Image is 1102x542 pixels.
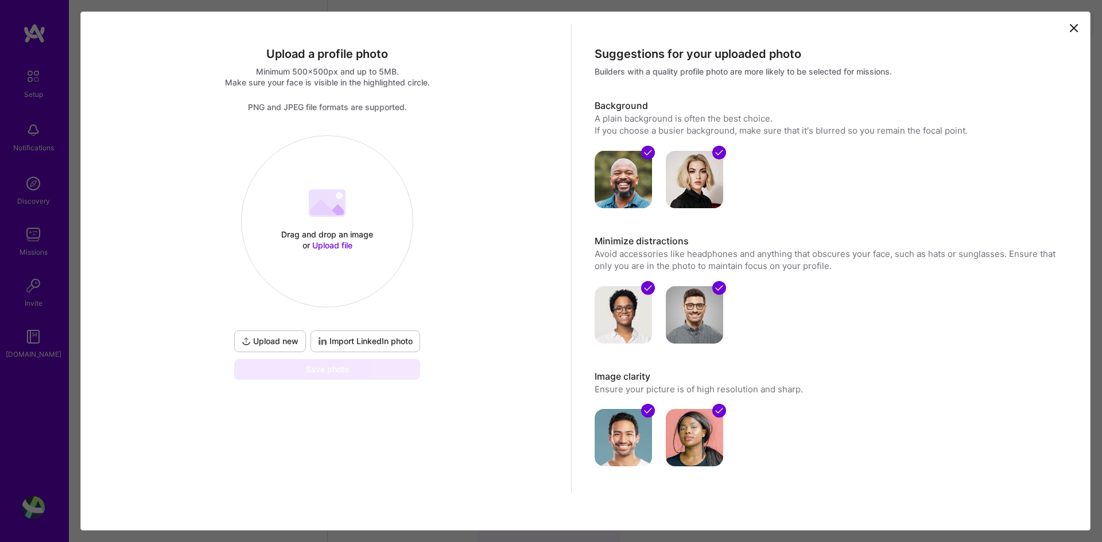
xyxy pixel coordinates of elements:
div: Minimum 500x500px and up to 5MB. [92,66,562,77]
button: Upload new [234,330,306,352]
img: avatar [666,409,723,466]
div: A plain background is often the best choice. [595,112,1065,124]
span: Upload file [312,240,352,250]
div: Make sure your face is visible in the highlighted circle. [92,77,562,88]
p: Ensure your picture is of high resolution and sharp. [595,383,1065,395]
div: Drag and drop an image or [278,229,376,251]
div: Builders with a quality profile photo are more likely to be selected for missions. [595,66,1065,77]
h3: Image clarity [595,371,1065,383]
p: Avoid accessories like headphones and anything that obscures your face, such as hats or sunglasse... [595,248,1065,272]
div: Upload a profile photo [92,46,562,61]
img: avatar [595,286,652,344]
div: To import a profile photo add your LinkedIn URL to your profile. [311,330,420,352]
div: If you choose a busier background, make sure that it's blurred so you remain the focal point. [595,124,1065,137]
div: PNG and JPEG file formats are supported. [92,102,562,112]
div: Drag and drop an image or Upload fileUpload newImport LinkedIn photoSave photo [232,135,422,380]
img: avatar [666,151,723,208]
i: icon UploadDark [242,337,251,346]
span: Upload new [242,336,298,347]
i: icon LinkedInDarkV2 [318,337,327,346]
button: Import LinkedIn photo [311,330,420,352]
h3: Minimize distractions [595,235,1065,248]
img: avatar [666,286,723,344]
img: avatar [595,151,652,208]
img: avatar [595,409,652,466]
span: Import LinkedIn photo [318,336,413,347]
div: Suggestions for your uploaded photo [595,46,1065,61]
h3: Background [595,100,1065,112]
